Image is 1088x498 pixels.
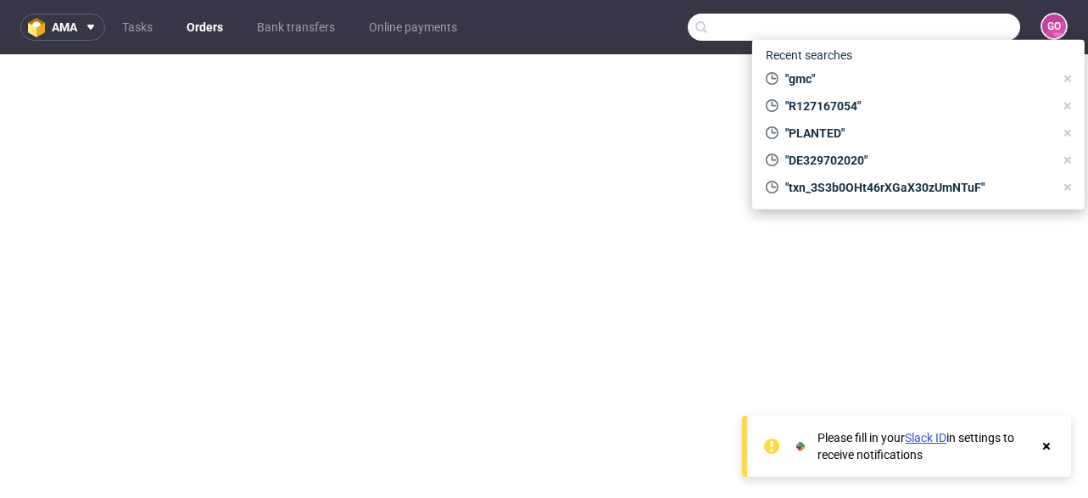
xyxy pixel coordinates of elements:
span: "txn_3S3b0OHt46rXGaX30zUmNTuF" [778,179,1054,196]
span: "R127167054" [778,98,1054,115]
span: "DE329702020" [778,152,1054,169]
button: ama [20,14,105,41]
img: logo [28,18,52,37]
a: Online payments [359,14,467,41]
a: Slack ID [905,431,946,445]
a: Bank transfers [247,14,345,41]
div: Please fill in your in settings to receive notifications [817,429,1030,463]
a: Orders [176,14,233,41]
span: ama [52,21,77,33]
span: "PLANTED" [778,125,1054,142]
img: Slack [792,438,809,455]
span: "gmc" [778,70,1054,87]
a: Tasks [112,14,163,41]
figcaption: GO [1042,14,1066,38]
span: Recent searches [759,42,859,69]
